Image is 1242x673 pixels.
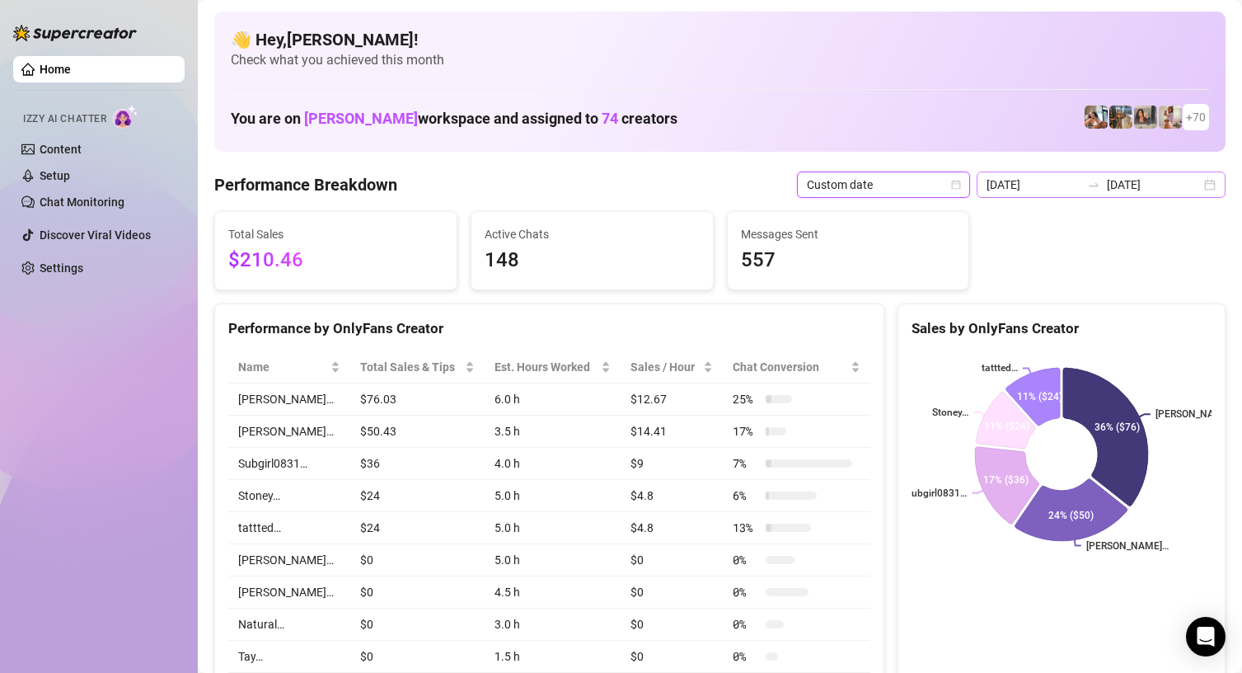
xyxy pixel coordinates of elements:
text: Subgirl0831… [906,487,967,499]
td: [PERSON_NAME]… [228,577,350,609]
td: $50.43 [350,416,485,448]
td: [PERSON_NAME]… [228,416,350,448]
a: Content [40,143,82,156]
td: [PERSON_NAME]… [228,544,350,577]
img: Mia (@sexcmia) [1159,106,1182,129]
td: $0 [621,544,724,577]
td: $0 [350,609,485,641]
td: $0 [350,641,485,673]
th: Chat Conversion [723,351,869,384]
div: Sales by OnlyFans Creator [912,318,1212,340]
span: 0 % [733,583,759,601]
td: [PERSON_NAME]… [228,384,350,416]
td: 4.5 h [485,577,621,609]
h4: Performance Breakdown [214,173,397,196]
span: [PERSON_NAME] [304,110,418,127]
span: 7 % [733,454,759,473]
div: Performance by OnlyFans Creator [228,318,870,340]
a: Discover Viral Videos [40,228,151,242]
td: 5.0 h [485,544,621,577]
span: 25 % [733,390,759,408]
text: [PERSON_NAME]… [1086,540,1169,552]
a: Home [40,63,71,76]
td: Natural… [228,609,350,641]
td: Tay️… [228,641,350,673]
h1: You are on workspace and assigned to creators [231,110,677,128]
td: 3.0 h [485,609,621,641]
text: Stoney… [932,407,968,418]
td: $12.67 [621,384,724,416]
td: Stoney… [228,480,350,512]
td: 6.0 h [485,384,621,416]
td: $0 [621,641,724,673]
img: ildgaf (@ildgaff) [1085,106,1108,129]
img: AI Chatter [113,105,138,129]
span: Name [238,358,327,376]
h4: 👋 Hey, [PERSON_NAME] ! [231,28,1209,51]
td: $9 [621,448,724,480]
td: $4.8 [621,480,724,512]
th: Sales / Hour [621,351,724,384]
td: $76.03 [350,384,485,416]
td: 1.5 h [485,641,621,673]
text: [PERSON_NAME]… [1155,409,1238,421]
span: 148 [485,245,700,276]
span: 0 % [733,551,759,569]
th: Total Sales & Tips [350,351,485,384]
a: Setup [40,169,70,182]
td: 4.0 h [485,448,621,480]
td: $24 [350,512,485,544]
td: $0 [350,577,485,609]
td: $24 [350,480,485,512]
td: $0 [621,609,724,641]
span: 6 % [733,487,759,505]
span: Active Chats [485,225,700,243]
span: 557 [741,245,956,276]
a: Settings [40,261,83,275]
span: Sales / Hour [630,358,701,376]
span: Total Sales [228,225,443,243]
td: tattted… [228,512,350,544]
td: $0 [350,544,485,577]
input: Start date [987,176,1080,194]
td: 3.5 h [485,416,621,448]
div: Est. Hours Worked [494,358,598,376]
td: $4.8 [621,512,724,544]
input: End date [1107,176,1201,194]
img: ash (@babyburberry) [1109,106,1132,129]
span: $210.46 [228,245,443,276]
span: Check what you achieved this month [231,51,1209,69]
td: $0 [621,577,724,609]
td: 5.0 h [485,512,621,544]
text: tattted… [982,363,1018,374]
span: 0 % [733,647,759,666]
div: Open Intercom Messenger [1186,617,1226,657]
span: 74 [602,110,618,127]
td: 5.0 h [485,480,621,512]
img: logo-BBDzfeDw.svg [13,25,137,41]
span: Custom date [807,172,960,197]
span: Messages Sent [741,225,956,243]
span: calendar [951,180,961,190]
th: Name [228,351,350,384]
td: Subgirl0831… [228,448,350,480]
span: Izzy AI Chatter [23,111,106,127]
span: Chat Conversion [733,358,846,376]
span: swap-right [1087,178,1100,191]
span: 0 % [733,615,759,633]
span: 13 % [733,519,759,537]
img: Esmeralda (@esme_duhhh) [1134,106,1157,129]
span: Total Sales & Tips [360,358,462,376]
span: to [1087,178,1100,191]
td: $36 [350,448,485,480]
span: + 70 [1186,108,1206,126]
td: $14.41 [621,416,724,448]
a: Chat Monitoring [40,195,124,209]
span: 17 % [733,422,759,440]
